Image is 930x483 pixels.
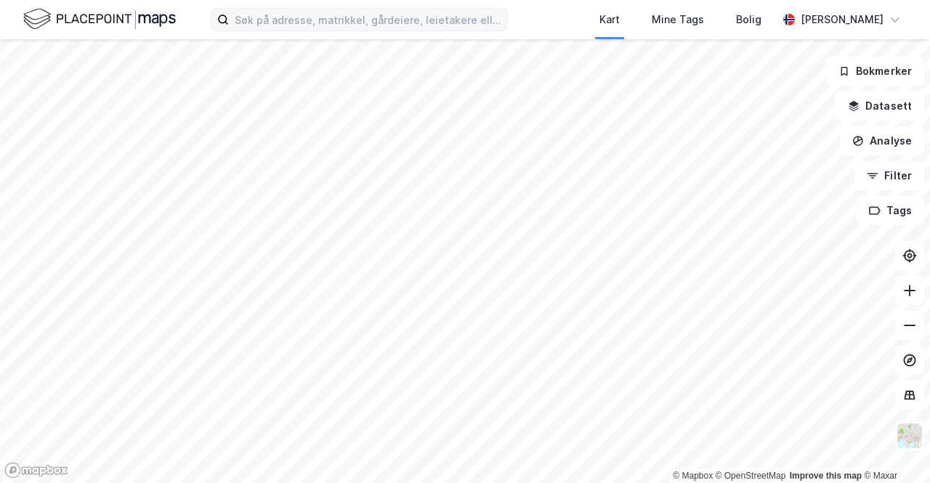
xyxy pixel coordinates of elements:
[652,11,704,28] div: Mine Tags
[801,11,883,28] div: [PERSON_NAME]
[23,7,176,32] img: logo.f888ab2527a4732fd821a326f86c7f29.svg
[857,413,930,483] iframe: Chat Widget
[599,11,620,28] div: Kart
[736,11,761,28] div: Bolig
[229,9,507,31] input: Søk på adresse, matrikkel, gårdeiere, leietakere eller personer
